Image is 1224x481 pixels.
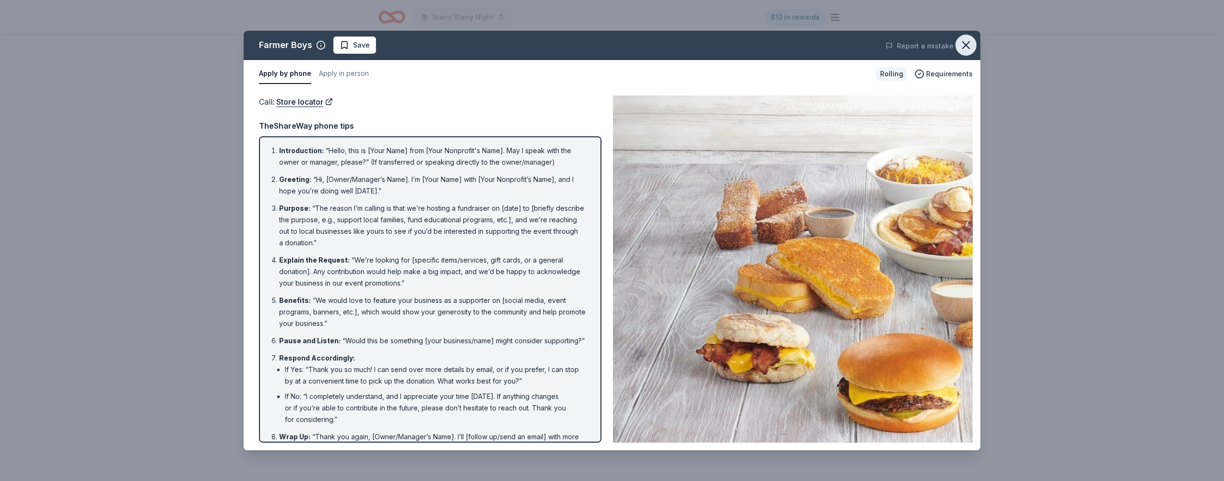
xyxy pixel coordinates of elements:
[285,364,587,387] li: If Yes: “Thank you so much! I can send over more details by email, or if you prefer, I can stop b...
[276,96,333,108] a: Store locator
[333,36,376,54] button: Save
[279,431,587,454] li: “Thank you again, [Owner/Manager’s Name]. I’ll [follow up/send an email] with more information, a...
[279,175,311,183] span: Greeting :
[279,296,311,304] span: Benefits :
[279,174,587,197] li: “Hi, [Owner/Manager’s Name]. I’m [Your Name] with [Your Nonprofit’s Name], and I hope you’re doin...
[319,64,369,84] button: Apply in person
[259,96,601,108] div: Call :
[279,146,324,155] span: Introduction :
[279,433,310,441] span: Wrap Up :
[613,96,973,443] img: Image for Farmer Boys
[279,254,587,289] li: “We’re looking for [specific items/services, gift cards, or a general donation]. Any contribution...
[885,40,953,52] button: Report a mistake
[279,204,310,212] span: Purpose :
[259,37,312,53] div: Farmer Boys
[279,256,350,264] span: Explain the Request :
[876,67,907,81] div: Rolling
[353,39,370,51] span: Save
[279,335,587,347] li: “Would this be something [your business/name] might consider supporting?”
[279,295,587,329] li: “We would love to feature your business as a supporter on [social media, event programs, banners,...
[915,68,973,80] button: Requirements
[259,64,311,84] button: Apply by phone
[926,68,973,80] span: Requirements
[279,203,587,249] li: “The reason I’m calling is that we’re hosting a fundraiser on [date] to [briefly describe the pur...
[279,145,587,168] li: “Hello, this is [Your Name] from [Your Nonprofit's Name]. May I speak with the owner or manager, ...
[285,391,587,425] li: If No: “I completely understand, and I appreciate your time [DATE]. If anything changes or if you...
[259,120,601,132] div: TheShareWay phone tips
[279,354,355,362] span: Respond Accordingly :
[279,337,341,345] span: Pause and Listen :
